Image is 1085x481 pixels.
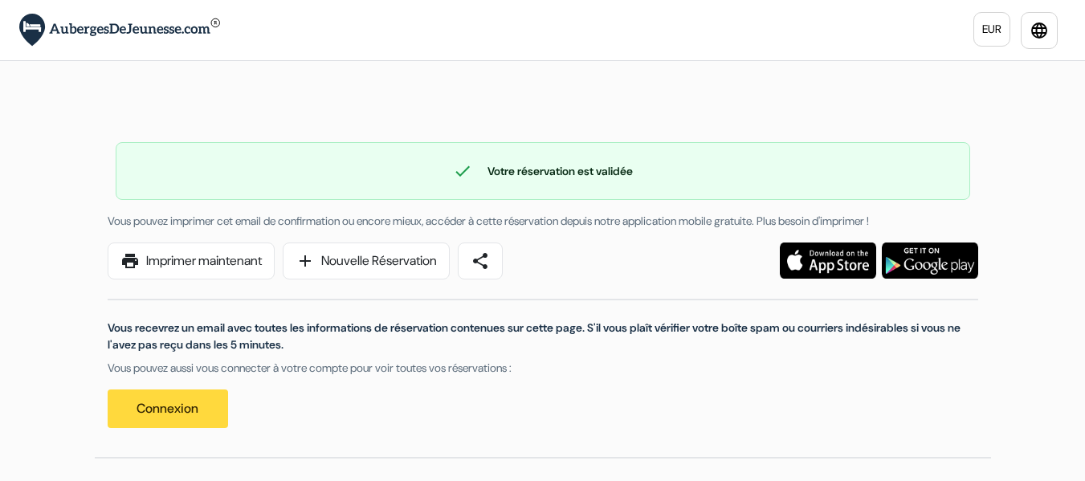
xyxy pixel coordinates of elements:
span: check [453,161,472,181]
a: language [1021,12,1058,49]
span: add [296,251,315,271]
span: print [120,251,140,271]
a: addNouvelle Réservation [283,243,450,279]
a: share [458,243,503,279]
span: share [471,251,490,271]
i: language [1030,21,1049,40]
img: Téléchargez l'application gratuite [882,243,978,279]
img: AubergesDeJeunesse.com [19,14,220,47]
a: EUR [973,12,1010,47]
div: Votre réservation est validée [116,161,969,181]
span: Vous pouvez imprimer cet email de confirmation ou encore mieux, accéder à cette réservation depui... [108,214,869,228]
a: printImprimer maintenant [108,243,275,279]
a: Connexion [108,389,228,428]
p: Vous pouvez aussi vous connecter à votre compte pour voir toutes vos réservations : [108,360,978,377]
p: Vous recevrez un email avec toutes les informations de réservation contenues sur cette page. S'il... [108,320,978,353]
img: Téléchargez l'application gratuite [780,243,876,279]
